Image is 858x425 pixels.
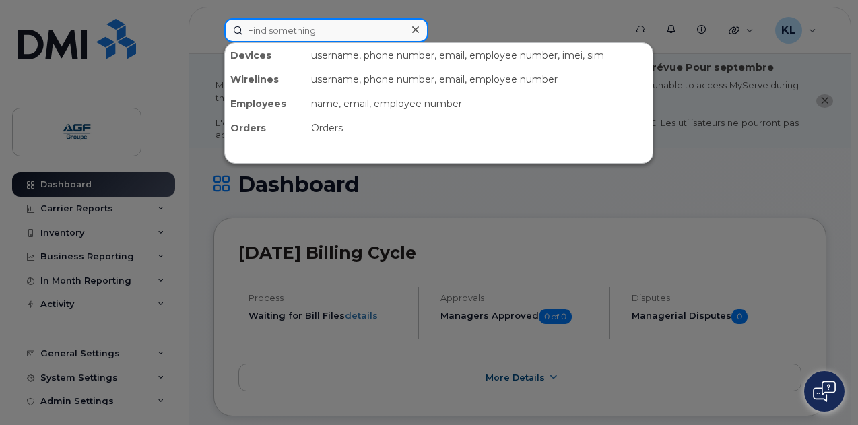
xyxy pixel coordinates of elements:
div: Orders [306,116,653,140]
div: Orders [225,116,306,140]
img: Open chat [813,381,836,402]
div: username, phone number, email, employee number, imei, sim [306,43,653,67]
div: username, phone number, email, employee number [306,67,653,92]
div: name, email, employee number [306,92,653,116]
div: Wirelines [225,67,306,92]
div: Employees [225,92,306,116]
div: Devices [225,43,306,67]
